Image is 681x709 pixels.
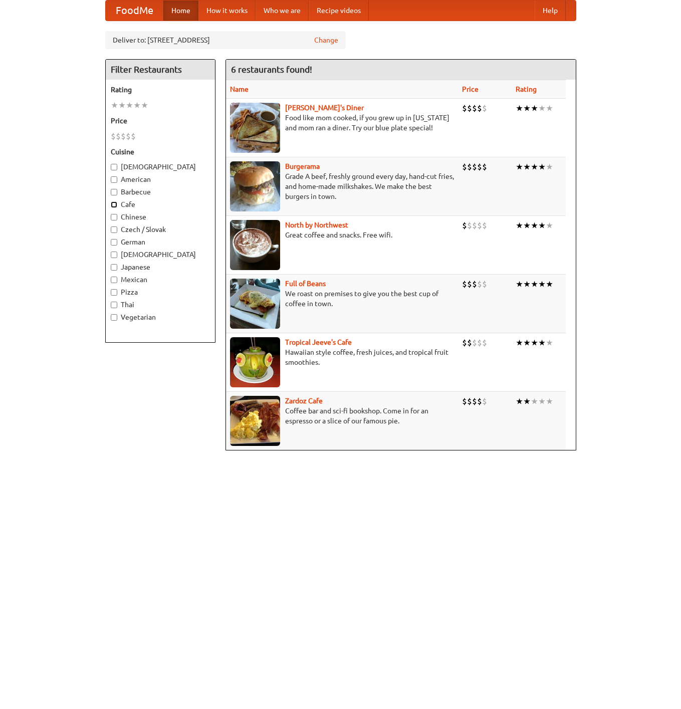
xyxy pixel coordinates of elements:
[230,171,454,201] p: Grade A beef, freshly ground every day, hand-cut fries, and home-made milkshakes. We make the bes...
[126,100,133,111] li: ★
[516,396,523,407] li: ★
[472,396,477,407] li: $
[467,396,472,407] li: $
[111,214,117,220] input: Chinese
[467,279,472,290] li: $
[111,302,117,308] input: Thai
[230,113,454,133] p: Food like mom cooked, if you grew up in [US_STATE] and mom ran a diner. Try our blue plate special!
[230,406,454,426] p: Coffee bar and sci-fi bookshop. Come in for an espresso or a slice of our famous pie.
[285,338,352,346] a: Tropical Jeeve's Cafe
[482,161,487,172] li: $
[285,162,320,170] a: Burgerama
[118,100,126,111] li: ★
[111,226,117,233] input: Czech / Slovak
[133,100,141,111] li: ★
[116,131,121,142] li: $
[230,289,454,309] p: We roast on premises to give you the best cup of coffee in town.
[285,280,326,288] a: Full of Beans
[462,220,467,231] li: $
[230,103,280,153] img: sallys.jpg
[111,289,117,296] input: Pizza
[111,147,210,157] h5: Cuisine
[477,103,482,114] li: $
[472,103,477,114] li: $
[516,85,537,93] a: Rating
[111,239,117,246] input: German
[462,337,467,348] li: $
[131,131,136,142] li: $
[523,161,531,172] li: ★
[111,116,210,126] h5: Price
[105,31,346,49] div: Deliver to: [STREET_ADDRESS]
[546,396,553,407] li: ★
[230,279,280,329] img: beans.jpg
[516,161,523,172] li: ★
[163,1,198,21] a: Home
[477,337,482,348] li: $
[546,337,553,348] li: ★
[198,1,256,21] a: How it works
[231,65,312,74] ng-pluralize: 6 restaurants found!
[523,220,531,231] li: ★
[546,220,553,231] li: ★
[111,262,210,272] label: Japanese
[477,220,482,231] li: $
[111,131,116,142] li: $
[472,161,477,172] li: $
[111,199,210,209] label: Cafe
[111,212,210,222] label: Chinese
[523,279,531,290] li: ★
[462,103,467,114] li: $
[546,161,553,172] li: ★
[126,131,131,142] li: $
[538,161,546,172] li: ★
[531,103,538,114] li: ★
[546,279,553,290] li: ★
[477,279,482,290] li: $
[535,1,566,21] a: Help
[111,250,210,260] label: [DEMOGRAPHIC_DATA]
[111,162,210,172] label: [DEMOGRAPHIC_DATA]
[462,85,479,93] a: Price
[111,264,117,271] input: Japanese
[111,277,117,283] input: Mexican
[531,220,538,231] li: ★
[477,161,482,172] li: $
[467,161,472,172] li: $
[111,176,117,183] input: American
[516,220,523,231] li: ★
[467,220,472,231] li: $
[111,201,117,208] input: Cafe
[256,1,309,21] a: Who we are
[230,85,249,93] a: Name
[230,347,454,367] p: Hawaiian style coffee, fresh juices, and tropical fruit smoothies.
[230,396,280,446] img: zardoz.jpg
[111,312,210,322] label: Vegetarian
[472,220,477,231] li: $
[462,279,467,290] li: $
[141,100,148,111] li: ★
[111,85,210,95] h5: Rating
[314,35,338,45] a: Change
[531,337,538,348] li: ★
[516,337,523,348] li: ★
[472,337,477,348] li: $
[309,1,369,21] a: Recipe videos
[467,103,472,114] li: $
[482,103,487,114] li: $
[230,230,454,240] p: Great coffee and snacks. Free wifi.
[516,103,523,114] li: ★
[111,174,210,184] label: American
[285,104,364,112] a: [PERSON_NAME]'s Diner
[111,100,118,111] li: ★
[230,161,280,211] img: burgerama.jpg
[230,220,280,270] img: north.jpg
[477,396,482,407] li: $
[462,396,467,407] li: $
[538,103,546,114] li: ★
[482,279,487,290] li: $
[111,164,117,170] input: [DEMOGRAPHIC_DATA]
[111,287,210,297] label: Pizza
